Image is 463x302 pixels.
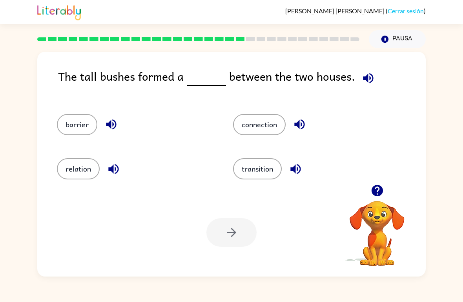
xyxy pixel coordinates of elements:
img: Literably [37,3,81,20]
div: ( ) [285,7,426,14]
span: [PERSON_NAME] [PERSON_NAME] [285,7,386,14]
button: transition [233,158,282,179]
a: Cerrar sesión [388,7,424,14]
button: relation [57,158,100,179]
button: connection [233,114,286,135]
button: barrier [57,114,97,135]
button: Pausa [369,30,426,48]
div: The tall bushes formed a between the two houses. [58,67,426,98]
video: Tu navegador debe admitir la reproducción de archivos .mp4 para usar Literably. Intenta usar otro... [338,189,416,267]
